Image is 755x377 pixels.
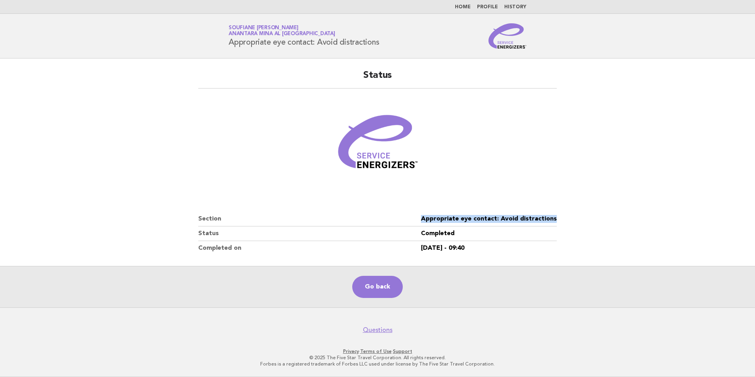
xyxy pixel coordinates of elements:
dt: Completed on [198,241,421,255]
dd: Completed [421,226,557,241]
dd: [DATE] - 09:40 [421,241,557,255]
a: Terms of Use [360,349,392,354]
dd: Appropriate eye contact: Avoid distractions [421,212,557,226]
a: Privacy [343,349,359,354]
img: Service Energizers [488,23,526,49]
p: · · [136,348,619,354]
a: History [504,5,526,9]
h2: Status [198,69,557,89]
a: Questions [363,326,393,334]
p: Forbes is a registered trademark of Forbes LLC used under license by The Five Star Travel Corpora... [136,361,619,367]
dt: Status [198,226,421,241]
a: Soufiane [PERSON_NAME]Anantara Mina al [GEOGRAPHIC_DATA] [229,25,335,36]
span: Anantara Mina al [GEOGRAPHIC_DATA] [229,32,335,37]
a: Home [455,5,471,9]
h1: Appropriate eye contact: Avoid distractions [229,26,379,46]
dt: Section [198,212,421,226]
p: © 2025 The Five Star Travel Corporation. All rights reserved. [136,354,619,361]
a: Profile [477,5,498,9]
img: Verified [330,98,425,193]
a: Support [393,349,412,354]
a: Go back [352,276,403,298]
